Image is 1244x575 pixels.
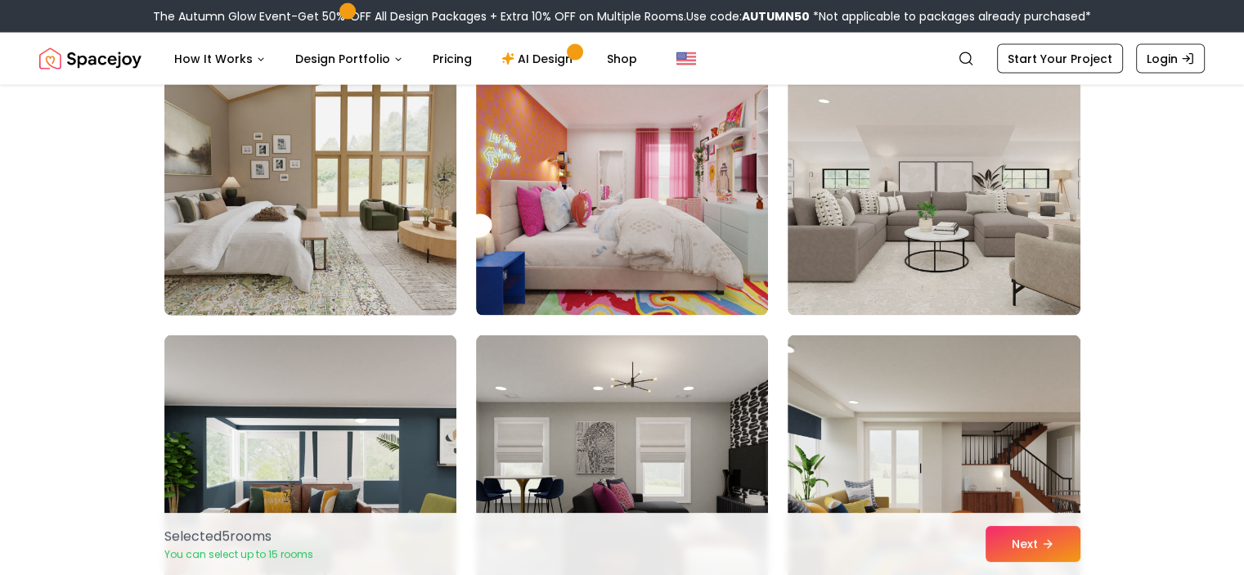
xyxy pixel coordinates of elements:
[161,43,279,75] button: How It Works
[997,44,1123,74] a: Start Your Project
[157,47,464,322] img: Room room-37
[1136,44,1205,74] a: Login
[282,43,416,75] button: Design Portfolio
[164,527,313,546] p: Selected 5 room s
[39,33,1205,85] nav: Global
[153,8,1091,25] div: The Autumn Glow Event-Get 50% OFF All Design Packages + Extra 10% OFF on Multiple Rooms.
[810,8,1091,25] span: *Not applicable to packages already purchased*
[986,526,1080,562] button: Next
[742,8,810,25] b: AUTUMN50
[686,8,810,25] span: Use code:
[39,43,141,75] img: Spacejoy Logo
[676,49,696,69] img: United States
[161,43,650,75] nav: Main
[788,54,1080,316] img: Room room-39
[594,43,650,75] a: Shop
[488,43,591,75] a: AI Design
[164,548,313,561] p: You can select up to 15 rooms
[420,43,485,75] a: Pricing
[39,43,141,75] a: Spacejoy
[476,54,768,316] img: Room room-38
